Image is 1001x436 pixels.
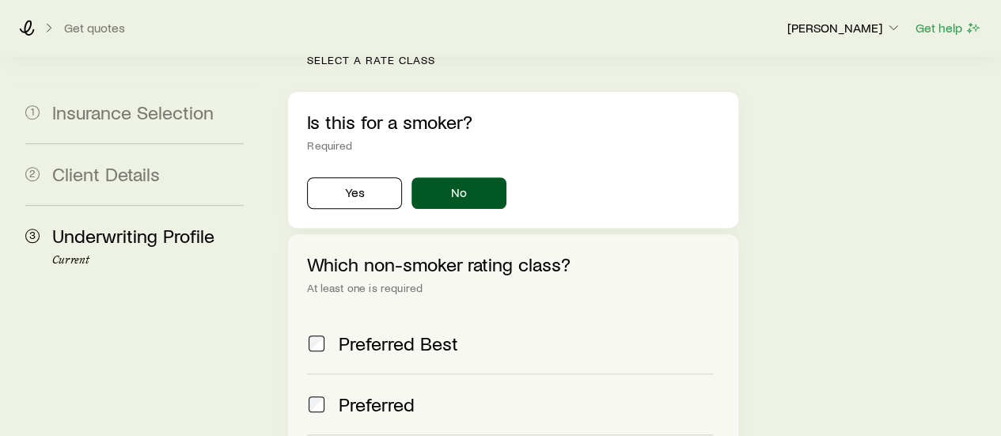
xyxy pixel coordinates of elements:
[307,177,402,209] button: Yes
[52,254,244,267] p: Current
[52,162,160,185] span: Client Details
[787,19,902,38] button: [PERSON_NAME]
[411,177,506,209] button: No
[787,20,901,36] p: [PERSON_NAME]
[25,105,40,119] span: 1
[339,393,415,415] span: Preferred
[915,19,982,37] button: Get help
[307,253,719,275] p: Which non-smoker rating class?
[52,100,214,123] span: Insurance Selection
[52,224,214,247] span: Underwriting Profile
[339,332,458,354] span: Preferred Best
[307,54,737,66] p: Select a rate class
[63,21,126,36] button: Get quotes
[25,167,40,181] span: 2
[307,139,719,152] div: Required
[309,396,324,412] input: Preferred
[307,111,719,133] p: Is this for a smoker?
[309,336,324,351] input: Preferred Best
[307,282,719,294] div: At least one is required
[25,229,40,243] span: 3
